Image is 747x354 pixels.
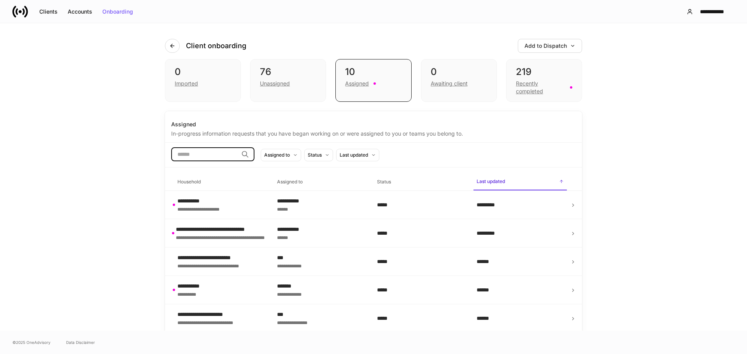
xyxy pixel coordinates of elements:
div: Unassigned [260,80,290,87]
div: Recently completed [516,80,565,95]
h6: Status [377,178,391,185]
div: Add to Dispatch [524,43,575,49]
div: Onboarding [102,9,133,14]
div: Status [308,151,322,159]
h6: Assigned to [277,178,303,185]
div: Awaiting client [431,80,468,87]
h6: Last updated [477,178,505,185]
span: Household [174,174,268,190]
div: 219 [516,66,572,78]
div: Last updated [340,151,368,159]
div: 0Awaiting client [421,59,497,102]
div: Assigned [345,80,369,87]
button: Add to Dispatch [518,39,582,53]
div: In-progress information requests that you have began working on or were assigned to you or teams ... [171,128,576,138]
div: Assigned to [264,151,290,159]
button: Status [304,149,333,161]
span: © 2025 OneAdvisory [12,339,51,345]
span: Status [374,174,467,190]
button: Accounts [63,5,97,18]
div: 10Assigned [335,59,411,102]
span: Assigned to [274,174,367,190]
div: Assigned [171,120,576,128]
button: Onboarding [97,5,138,18]
a: Data Disclaimer [66,339,95,345]
div: 219Recently completed [506,59,582,102]
button: Clients [34,5,63,18]
div: 0 [175,66,231,78]
div: Imported [175,80,198,87]
h4: Client onboarding [186,41,246,51]
div: Accounts [68,9,92,14]
span: Last updated [473,174,567,190]
div: 76 [260,66,316,78]
div: 76Unassigned [250,59,326,102]
button: Last updated [336,149,379,161]
div: Clients [39,9,58,14]
h6: Household [177,178,201,185]
div: 0Imported [165,59,241,102]
div: 0 [431,66,487,78]
button: Assigned to [261,149,301,161]
div: 10 [345,66,402,78]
